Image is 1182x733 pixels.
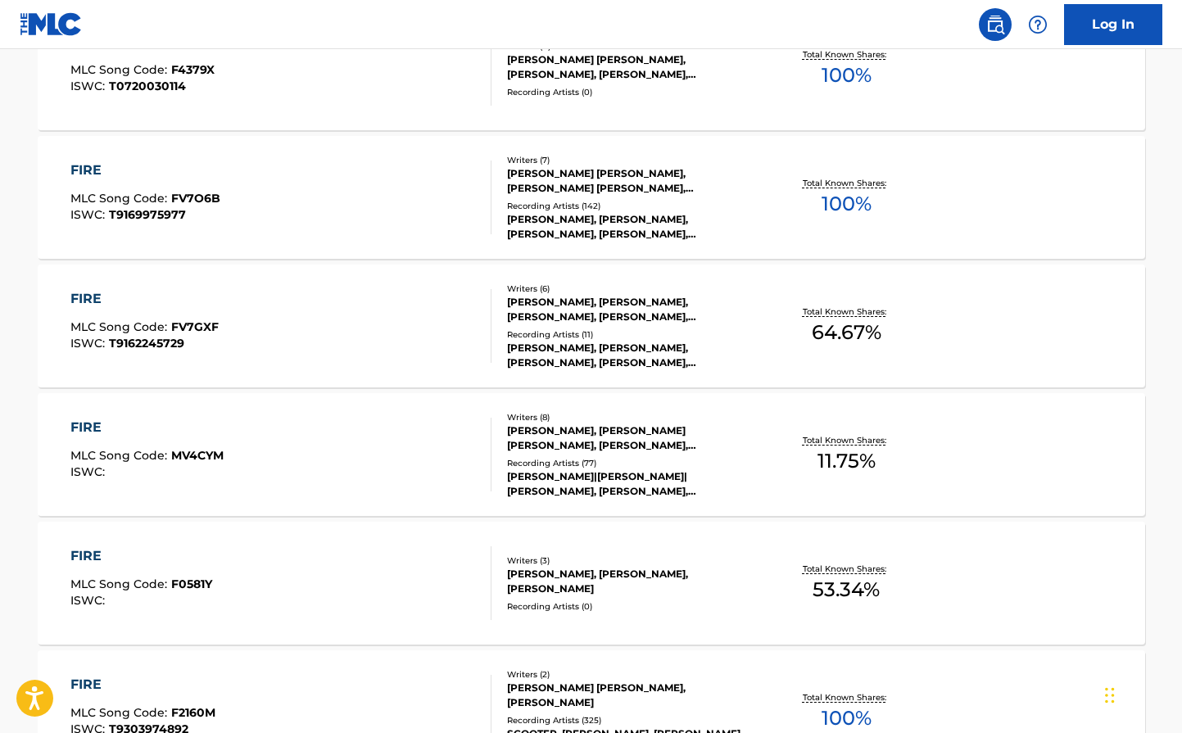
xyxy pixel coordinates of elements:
div: Recording Artists ( 77 ) [507,457,754,469]
a: FIREMLC Song Code:F4379XISWC:T0720030114Writers (4)[PERSON_NAME] [PERSON_NAME], [PERSON_NAME], [P... [38,7,1145,130]
span: ISWC : [70,593,109,608]
span: F2160M [171,705,215,720]
p: Total Known Shares: [803,305,890,318]
div: Writers ( 3 ) [507,554,754,567]
div: [PERSON_NAME], [PERSON_NAME], [PERSON_NAME] [507,567,754,596]
p: Total Known Shares: [803,434,890,446]
div: Recording Artists ( 325 ) [507,714,754,726]
span: MLC Song Code : [70,62,171,77]
p: Total Known Shares: [803,177,890,189]
span: MLC Song Code : [70,191,171,206]
span: 100 % [822,189,872,219]
div: FIRE [70,289,219,309]
span: ISWC : [70,79,109,93]
p: Total Known Shares: [803,691,890,704]
div: Recording Artists ( 142 ) [507,200,754,212]
div: FIRE [70,546,212,566]
img: search [985,15,1005,34]
span: MLC Song Code : [70,577,171,591]
div: Recording Artists ( 0 ) [507,600,754,613]
span: 11.75 % [817,446,876,476]
div: Help [1021,8,1054,41]
span: FV7GXF [171,319,219,334]
div: Writers ( 7 ) [507,154,754,166]
a: FIREMLC Song Code:FV7O6BISWC:T9169975977Writers (7)[PERSON_NAME] [PERSON_NAME], [PERSON_NAME] [PE... [38,136,1145,259]
div: FIRE [70,675,215,695]
div: Writers ( 2 ) [507,668,754,681]
span: F0581Y [171,577,212,591]
div: [PERSON_NAME], [PERSON_NAME] [PERSON_NAME], [PERSON_NAME], [PERSON_NAME] [PERSON_NAME] 'SMITTY' [... [507,423,754,453]
iframe: Chat Widget [1100,654,1182,733]
a: Log In [1064,4,1162,45]
div: [PERSON_NAME], [PERSON_NAME], [PERSON_NAME], [PERSON_NAME], [PERSON_NAME] [507,212,754,242]
div: Writers ( 8 ) [507,411,754,423]
span: 100 % [822,61,872,90]
span: MLC Song Code : [70,705,171,720]
a: FIREMLC Song Code:MV4CYMISWC:Writers (8)[PERSON_NAME], [PERSON_NAME] [PERSON_NAME], [PERSON_NAME]... [38,393,1145,516]
span: MV4CYM [171,448,224,463]
span: FV7O6B [171,191,220,206]
span: ISWC : [70,207,109,222]
span: F4379X [171,62,215,77]
div: [PERSON_NAME], [PERSON_NAME], [PERSON_NAME], [PERSON_NAME], [PERSON_NAME] [PERSON_NAME], [PERSON_... [507,295,754,324]
span: MLC Song Code : [70,319,171,334]
div: FIRE [70,161,220,180]
a: FIREMLC Song Code:FV7GXFISWC:T9162245729Writers (6)[PERSON_NAME], [PERSON_NAME], [PERSON_NAME], [... [38,265,1145,387]
div: FIRE [70,418,224,437]
span: 100 % [822,704,872,733]
div: Recording Artists ( 11 ) [507,328,754,341]
span: 53.34 % [813,575,880,604]
div: Writers ( 6 ) [507,283,754,295]
span: T0720030114 [109,79,186,93]
div: [PERSON_NAME] [PERSON_NAME], [PERSON_NAME] [507,681,754,710]
span: MLC Song Code : [70,448,171,463]
img: MLC Logo [20,12,83,36]
span: 64.67 % [812,318,881,347]
p: Total Known Shares: [803,563,890,575]
p: Total Known Shares: [803,48,890,61]
div: Drag [1105,671,1115,720]
div: [PERSON_NAME], [PERSON_NAME], [PERSON_NAME], [PERSON_NAME], [GEOGRAPHIC_DATA] CHIN [507,341,754,370]
div: [PERSON_NAME] [PERSON_NAME], [PERSON_NAME], [PERSON_NAME], [PERSON_NAME] [507,52,754,82]
span: T9162245729 [109,336,184,351]
div: Recording Artists ( 0 ) [507,86,754,98]
a: FIREMLC Song Code:F0581YISWC:Writers (3)[PERSON_NAME], [PERSON_NAME], [PERSON_NAME]Recording Arti... [38,522,1145,645]
span: ISWC : [70,464,109,479]
div: [PERSON_NAME] [PERSON_NAME], [PERSON_NAME] [PERSON_NAME], [PERSON_NAME] [PERSON_NAME], [PERSON_NA... [507,166,754,196]
div: [PERSON_NAME]|[PERSON_NAME]|[PERSON_NAME], [PERSON_NAME],[PERSON_NAME],[PERSON_NAME], [PERSON_NAM... [507,469,754,499]
img: help [1028,15,1048,34]
span: ISWC : [70,336,109,351]
a: Public Search [979,8,1012,41]
span: T9169975977 [109,207,186,222]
